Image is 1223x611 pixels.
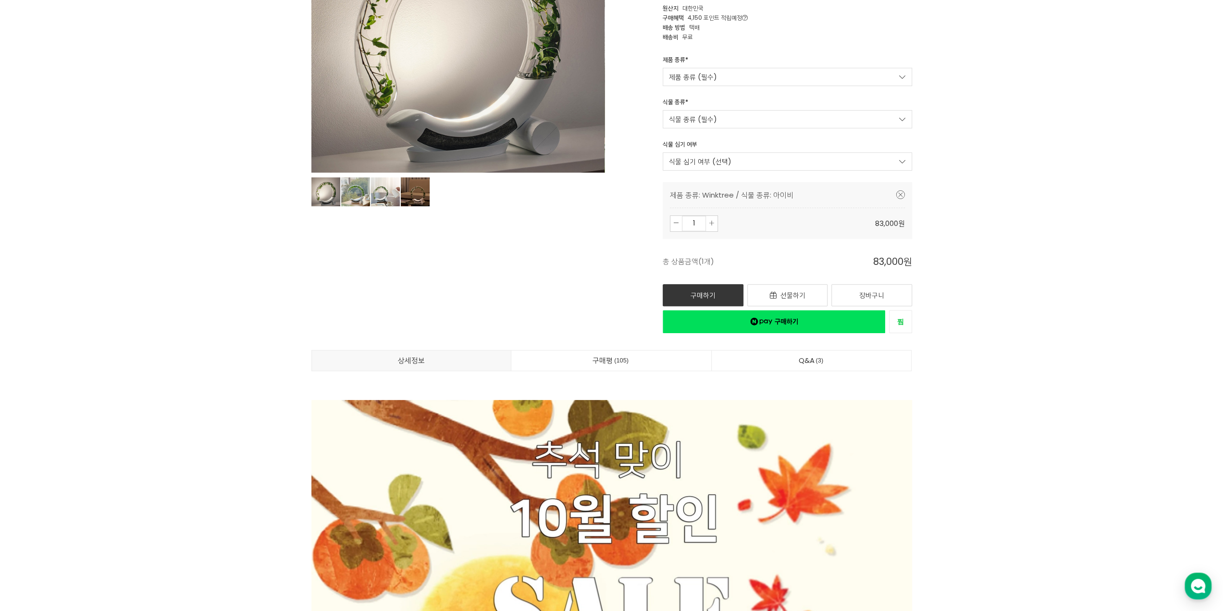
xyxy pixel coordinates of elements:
[814,355,825,365] span: 3
[613,355,630,365] span: 105
[511,350,711,371] a: 구매평105
[3,305,63,329] a: 홈
[889,310,912,333] a: 새창
[663,98,688,110] div: 식물 종류
[804,246,912,277] span: 83,000원
[88,320,99,327] span: 대화
[663,4,679,12] span: 원산지
[688,13,748,22] span: 4,150 포인트 적립예정
[663,23,685,31] span: 배송 방법
[747,284,828,306] a: 선물하기
[682,4,704,12] span: 대한민국
[148,319,160,327] span: 설정
[670,190,793,200] span: 제품 종류: Winktree / 식물 종류: 아이비
[663,33,679,41] span: 배송비
[712,350,912,371] a: Q&A3
[663,110,912,128] a: 식물 종류 (필수)
[663,246,804,277] span: 총 상품금액(1개)
[663,310,885,333] a: 새창
[875,218,905,228] span: 83,000원
[663,284,743,306] a: 구매하기
[689,23,700,31] span: 택배
[663,152,912,171] a: 식물 심기 여부 (선택)
[63,305,124,329] a: 대화
[831,284,912,306] a: 장바구니
[780,290,805,300] span: 선물하기
[312,350,511,371] a: 상세정보
[124,305,185,329] a: 설정
[663,140,697,152] div: 식물 심기 여부
[663,55,688,68] div: 제품 종류
[682,33,693,41] span: 무료
[30,319,36,327] span: 홈
[663,68,912,86] a: 제품 종류 (필수)
[663,13,684,22] span: 구매혜택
